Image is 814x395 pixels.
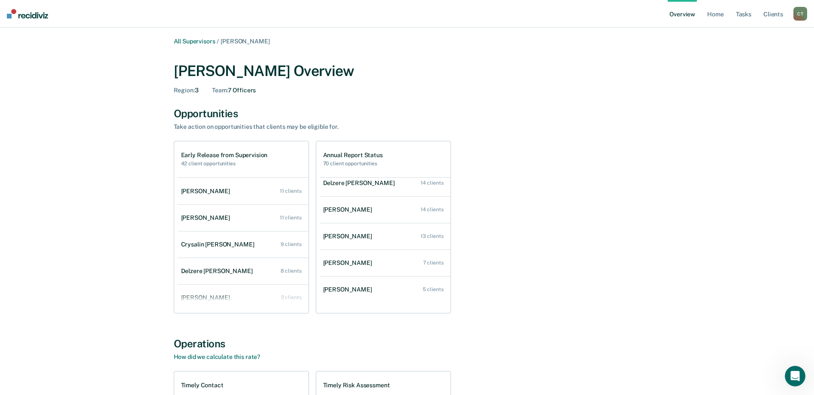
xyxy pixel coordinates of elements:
div: C T [793,7,807,21]
span: Team : [212,87,227,94]
div: 11 clients [280,215,302,221]
button: CT [793,7,807,21]
div: 5 clients [423,286,444,292]
span: / [215,38,221,45]
div: [PERSON_NAME] [181,294,233,301]
div: 2 clients [281,295,302,301]
div: [PERSON_NAME] Overview [174,62,641,80]
a: [PERSON_NAME] 7 clients [320,251,451,275]
a: Crysalin [PERSON_NAME] 9 clients [178,232,309,257]
a: [PERSON_NAME] 11 clients [178,206,309,230]
a: Delzere [PERSON_NAME] 8 clients [178,259,309,283]
div: Take action on opportunities that clients may be eligible for. [174,123,474,131]
div: [PERSON_NAME] [323,286,375,293]
iframe: Intercom live chat [785,366,805,386]
a: [PERSON_NAME] 13 clients [320,224,451,249]
div: [PERSON_NAME] [323,233,375,240]
div: 14 clients [421,207,444,213]
div: 8 clients [281,268,302,274]
h2: 70 client opportunities [323,161,383,167]
h1: Early Release from Supervision [181,152,268,159]
h2: 42 client opportunities [181,161,268,167]
div: Crysalin [PERSON_NAME] [181,241,258,248]
div: 11 clients [280,188,302,194]
a: [PERSON_NAME] 2 clients [178,286,309,310]
div: [PERSON_NAME] [323,259,375,267]
a: How did we calculate this rate? [174,353,260,360]
a: [PERSON_NAME] 11 clients [178,179,309,204]
a: [PERSON_NAME] 5 clients [320,277,451,302]
div: [PERSON_NAME] [323,206,375,213]
h1: Timely Contact [181,382,224,389]
div: 9 clients [281,241,302,247]
div: [PERSON_NAME] [181,214,233,222]
img: Recidiviz [7,9,48,18]
span: Region : [174,87,195,94]
h1: Timely Risk Assessment [323,382,390,389]
div: [PERSON_NAME] [181,188,233,195]
a: Delzere [PERSON_NAME] 14 clients [320,171,451,195]
div: 7 Officers [212,87,256,94]
div: Delzere [PERSON_NAME] [323,179,398,187]
div: Delzere [PERSON_NAME] [181,267,256,275]
div: Operations [174,337,641,350]
span: [PERSON_NAME] [221,38,269,45]
a: All Supervisors [174,38,215,45]
div: 13 clients [421,233,444,239]
div: 3 [174,87,199,94]
div: 14 clients [421,180,444,186]
h1: Annual Report Status [323,152,383,159]
a: [PERSON_NAME] 14 clients [320,197,451,222]
div: 7 clients [423,260,444,266]
div: Opportunities [174,107,641,120]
